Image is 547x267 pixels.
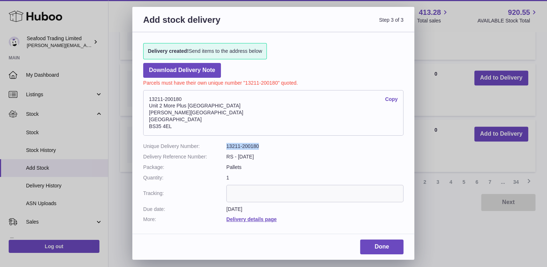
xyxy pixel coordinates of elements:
dt: Unique Delivery Number: [143,143,226,150]
dd: Pallets [226,164,403,171]
p: Parcels must have their own unique number "13211-200180" quoted. [143,78,403,86]
span: Step 3 of 3 [273,14,403,34]
a: Delivery details page [226,216,277,222]
dt: Quantity: [143,174,226,181]
a: Copy [385,96,398,103]
dt: Tracking: [143,185,226,202]
dt: Due date: [143,206,226,213]
address: 13211-200180 Unit 2 More Plus [GEOGRAPHIC_DATA] [PERSON_NAME][GEOGRAPHIC_DATA] [GEOGRAPHIC_DATA] ... [143,90,403,136]
dd: [DATE] [226,206,403,213]
dd: 13211-200180 [226,143,403,150]
a: Download Delivery Note [143,63,221,78]
span: Send items to the address below [148,48,262,55]
dt: Package: [143,164,226,171]
dt: Delivery Reference Number: [143,153,226,160]
h3: Add stock delivery [143,14,273,34]
dd: 1 [226,174,403,181]
dd: RS - [DATE] [226,153,403,160]
dt: More: [143,216,226,223]
strong: Delivery created! [148,48,189,54]
a: Done [360,240,403,254]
